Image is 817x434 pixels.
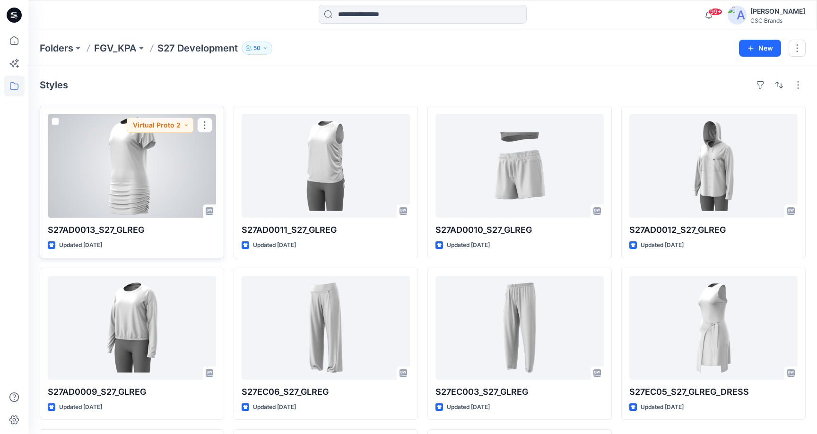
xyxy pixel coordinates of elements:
a: S27AD0012_S27_GLREG [629,114,798,218]
a: S27AD0009_S27_GLREG [48,276,216,380]
img: avatar [728,6,747,25]
button: New [739,40,781,57]
p: Updated [DATE] [59,402,102,412]
a: S27AD0013_S27_GLREG [48,114,216,218]
p: S27AD0013_S27_GLREG [48,223,216,237]
span: 99+ [708,8,722,16]
p: Updated [DATE] [447,240,490,250]
a: S27AD0010_S27_GLREG [435,114,604,218]
p: S27AD0010_S27_GLREG [435,223,604,237]
button: 50 [242,42,272,55]
p: Updated [DATE] [641,402,684,412]
p: S27 Development [157,42,238,55]
p: S27EC06_S27_GLREG [242,385,410,399]
p: S27EC05_S27_GLREG_DRESS [629,385,798,399]
p: Updated [DATE] [641,240,684,250]
p: S27AD0009_S27_GLREG [48,385,216,399]
a: FGV_KPA [94,42,137,55]
p: Updated [DATE] [253,240,296,250]
p: Updated [DATE] [253,402,296,412]
div: CSC Brands [750,17,805,24]
a: S27EC05_S27_GLREG_DRESS [629,276,798,380]
a: S27EC06_S27_GLREG [242,276,410,380]
div: [PERSON_NAME] [750,6,805,17]
a: S27EC003_S27_GLREG [435,276,604,380]
p: Updated [DATE] [447,402,490,412]
a: S27AD0011_S27_GLREG [242,114,410,218]
h4: Styles [40,79,68,91]
p: S27AD0012_S27_GLREG [629,223,798,237]
p: S27EC003_S27_GLREG [435,385,604,399]
p: 50 [253,43,261,53]
p: Updated [DATE] [59,240,102,250]
a: Folders [40,42,73,55]
p: S27AD0011_S27_GLREG [242,223,410,237]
